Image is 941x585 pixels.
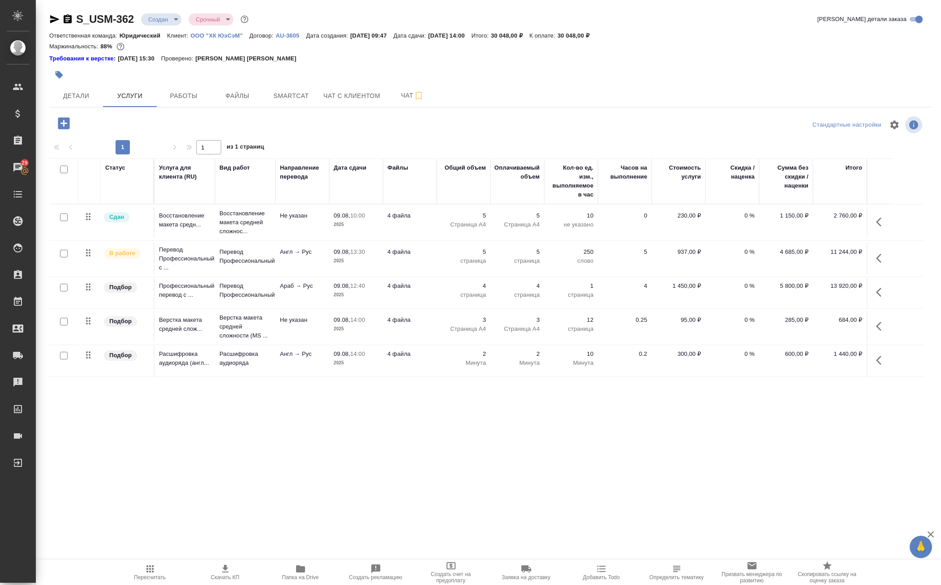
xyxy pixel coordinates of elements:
p: страница [549,290,593,299]
p: [DATE] 14:00 [428,32,472,39]
p: 88% [100,43,114,50]
div: Направление перевода [280,163,325,181]
p: 0 % [710,282,755,290]
p: 1 [549,282,593,290]
a: ООО "ХК ЮэСэМ" [190,31,249,39]
p: Восстановление макета средн... [159,211,211,229]
p: Минута [495,359,540,367]
p: 2 760,00 ₽ [817,211,862,220]
p: 09.08, [334,350,350,357]
button: Добавить тэг [49,65,69,85]
p: страница [495,256,540,265]
p: 14:00 [350,316,365,323]
p: Клиент: [167,32,190,39]
p: страница [549,325,593,333]
div: Вид работ [219,163,250,172]
td: 0 [598,207,652,238]
p: Перевод Профессиональный [219,282,271,299]
div: Дата сдачи [334,163,366,172]
p: Расшифровка аудиоряда [219,350,271,367]
a: Требования к верстке: [49,54,118,63]
svg: Подписаться [413,90,424,101]
td: 0.2 [598,345,652,376]
p: Юридический [120,32,167,39]
p: 937,00 ₽ [656,248,701,256]
p: Минута [549,359,593,367]
button: 🙏 [910,536,932,558]
p: 09.08, [334,248,350,255]
span: Посмотреть информацию [905,116,924,133]
p: Не указан [280,211,325,220]
p: Англ → Рус [280,350,325,359]
p: Араб → Рус [280,282,325,290]
p: Итого: [472,32,491,39]
p: 12:40 [350,282,365,289]
div: Оплачиваемый объем [494,163,540,181]
div: Нажми, чтобы открыть папку с инструкцией [49,54,118,63]
p: 4 файла [387,316,432,325]
button: 3111.92 RUB; [115,41,126,52]
p: Проверено: [161,54,196,63]
div: Стоимость услуги [656,163,701,181]
p: 684,00 ₽ [817,316,862,325]
button: Показать кнопки [871,211,892,233]
span: Чат [391,90,434,101]
p: 4 [441,282,486,290]
button: Показать кнопки [871,248,892,269]
span: Услуги [108,90,151,102]
p: Страница А4 [495,325,540,333]
p: 2025 [334,256,378,265]
p: К оплате: [529,32,558,39]
p: Минута [441,359,486,367]
p: 2025 [334,325,378,333]
p: 13:30 [350,248,365,255]
p: [DATE] 15:30 [118,54,161,63]
p: 0 % [710,350,755,359]
div: Сумма без скидки / наценки [764,163,808,190]
p: Верстка макета средней слож... [159,316,211,333]
span: Настроить таблицу [884,114,905,136]
div: Кол-во ед. изм., выполняемое в час [549,163,593,199]
p: Подбор [109,351,132,360]
div: split button [810,118,884,132]
div: Создан [189,13,233,26]
p: Профессиональный перевод с ... [159,282,211,299]
p: В работе [109,249,135,258]
p: 5 [441,248,486,256]
a: AU-3605 [275,31,306,39]
p: Страница А4 [441,325,486,333]
div: Файлы [387,163,408,172]
span: 29 [16,158,33,167]
p: 230,00 ₽ [656,211,701,220]
p: Ответственная команда: [49,32,120,39]
span: Smartcat [270,90,313,102]
p: AU-3605 [275,32,306,39]
p: [DATE] 09:47 [350,32,394,39]
p: слово [549,256,593,265]
p: Англ → Рус [280,248,325,256]
p: 4 файла [387,248,432,256]
td: 0.25 [598,311,652,342]
p: 250 [549,248,593,256]
p: Договор: [249,32,276,39]
div: Итого [846,163,862,172]
p: 2025 [334,290,378,299]
p: 0 % [710,248,755,256]
span: Чат с клиентом [323,90,380,102]
p: Дата создания: [306,32,350,39]
p: страница [441,256,486,265]
p: 12 [549,316,593,325]
p: 4 [495,282,540,290]
p: Расшифровка аудиоряда (англ... [159,350,211,367]
p: 30 048,00 ₽ [491,32,529,39]
p: 4 685,00 ₽ [764,248,808,256]
td: 5 [598,243,652,274]
p: 0 % [710,211,755,220]
p: 1 450,00 ₽ [656,282,701,290]
p: Подбор [109,283,132,292]
p: Восстановление макета средней сложнос... [219,209,271,236]
p: 5 800,00 ₽ [764,282,808,290]
p: Не указан [280,316,325,325]
p: страница [441,290,486,299]
td: 4 [598,277,652,308]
